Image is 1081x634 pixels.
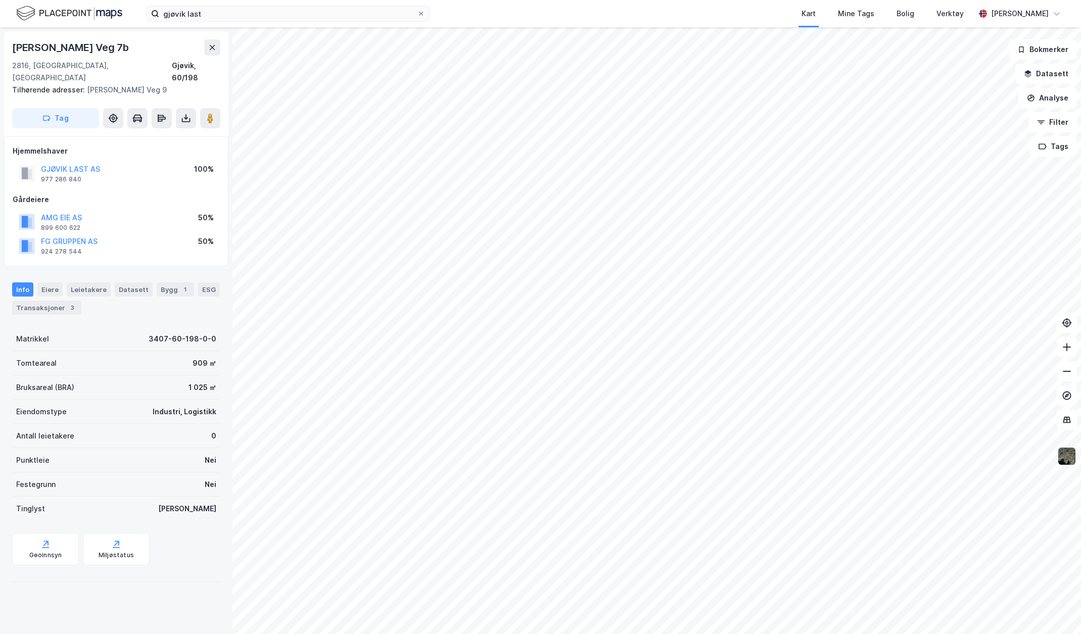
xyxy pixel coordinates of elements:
[99,551,134,559] div: Miljøstatus
[1015,64,1077,84] button: Datasett
[16,357,57,369] div: Tomteareal
[37,282,63,297] div: Eiere
[211,430,216,442] div: 0
[13,145,220,157] div: Hjemmelshaver
[41,175,81,183] div: 977 286 840
[991,8,1049,20] div: [PERSON_NAME]
[1030,136,1077,157] button: Tags
[205,454,216,466] div: Nei
[12,108,99,128] button: Tag
[198,282,220,297] div: ESG
[149,333,216,345] div: 3407-60-198-0-0
[16,430,74,442] div: Antall leietakere
[12,84,212,96] div: [PERSON_NAME] Veg 9
[12,301,81,315] div: Transaksjoner
[172,60,220,84] div: Gjøvik, 60/198
[838,8,874,20] div: Mine Tags
[198,235,214,248] div: 50%
[41,248,82,256] div: 924 278 544
[897,8,914,20] div: Bolig
[802,8,816,20] div: Kart
[12,60,172,84] div: 2816, [GEOGRAPHIC_DATA], [GEOGRAPHIC_DATA]
[193,357,216,369] div: 909 ㎡
[157,282,194,297] div: Bygg
[16,503,45,515] div: Tinglyst
[1030,586,1081,634] div: Kontrollprogram for chat
[1030,586,1081,634] iframe: Chat Widget
[12,282,33,297] div: Info
[115,282,153,297] div: Datasett
[198,212,214,224] div: 50%
[16,454,50,466] div: Punktleie
[1028,112,1077,132] button: Filter
[153,406,216,418] div: Industri, Logistikk
[16,406,67,418] div: Eiendomstype
[936,8,964,20] div: Verktøy
[205,478,216,491] div: Nei
[41,224,80,232] div: 899 600 622
[194,163,214,175] div: 100%
[16,5,122,22] img: logo.f888ab2527a4732fd821a326f86c7f29.svg
[12,85,87,94] span: Tilhørende adresser:
[67,282,111,297] div: Leietakere
[16,381,74,394] div: Bruksareal (BRA)
[67,303,77,313] div: 3
[29,551,62,559] div: Geoinnsyn
[16,478,56,491] div: Festegrunn
[1018,88,1077,108] button: Analyse
[1009,39,1077,60] button: Bokmerker
[189,381,216,394] div: 1 025 ㎡
[16,333,49,345] div: Matrikkel
[13,193,220,206] div: Gårdeiere
[158,503,216,515] div: [PERSON_NAME]
[180,284,190,295] div: 1
[1057,447,1076,466] img: 9k=
[159,6,417,21] input: Søk på adresse, matrikkel, gårdeiere, leietakere eller personer
[12,39,131,56] div: [PERSON_NAME] Veg 7b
